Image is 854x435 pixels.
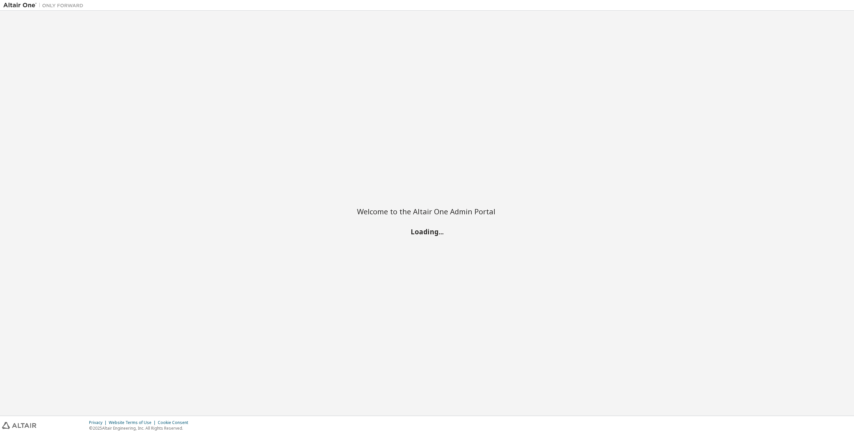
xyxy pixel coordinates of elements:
[89,420,109,425] div: Privacy
[357,227,497,236] h2: Loading...
[357,207,497,216] h2: Welcome to the Altair One Admin Portal
[2,422,36,429] img: altair_logo.svg
[109,420,158,425] div: Website Terms of Use
[3,2,87,9] img: Altair One
[158,420,192,425] div: Cookie Consent
[89,425,192,431] p: © 2025 Altair Engineering, Inc. All Rights Reserved.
